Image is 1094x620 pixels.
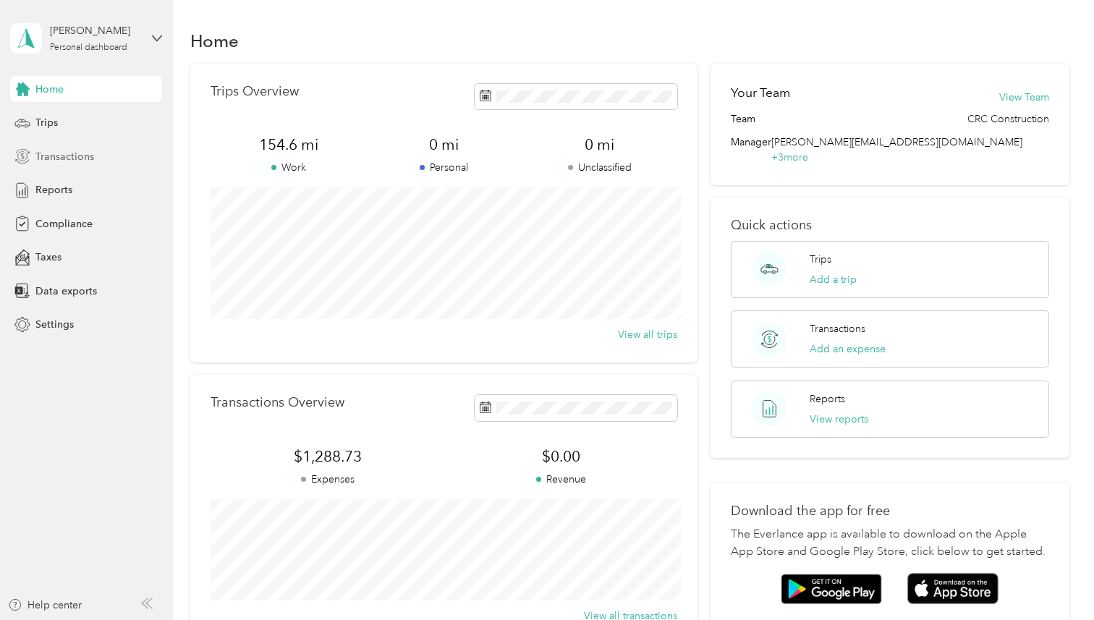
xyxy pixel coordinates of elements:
p: Work [211,160,366,175]
button: Add a trip [810,272,857,287]
span: Settings [35,317,74,332]
span: [PERSON_NAME][EMAIL_ADDRESS][DOMAIN_NAME] [771,136,1022,148]
button: Help center [8,598,82,613]
p: Trips Overview [211,84,299,99]
span: Team [731,111,755,127]
p: Transactions [810,321,865,336]
p: Revenue [444,472,678,487]
span: CRC Construction [967,111,1049,127]
span: Trips [35,115,58,130]
span: 154.6 mi [211,135,366,155]
p: Download the app for free [731,504,1049,519]
p: Reports [810,391,845,407]
span: 0 mi [522,135,677,155]
iframe: Everlance-gr Chat Button Frame [1013,539,1094,620]
span: Transactions [35,149,94,164]
span: $0.00 [444,446,678,467]
p: The Everlance app is available to download on the Apple App Store and Google Play Store, click be... [731,526,1049,561]
p: Transactions Overview [211,395,344,410]
span: Manager [731,135,771,165]
div: [PERSON_NAME] [50,23,140,38]
p: Personal [366,160,522,175]
img: App store [907,573,998,604]
button: View Team [999,90,1049,105]
span: Home [35,82,64,97]
span: Data exports [35,284,97,299]
p: Expenses [211,472,444,487]
button: View reports [810,412,868,427]
span: Taxes [35,250,62,265]
p: Unclassified [522,160,677,175]
h2: Your Team [731,84,790,102]
p: Trips [810,252,831,267]
img: Google play [781,574,882,604]
button: View all trips [618,327,677,342]
span: 0 mi [366,135,522,155]
span: Compliance [35,216,93,232]
button: Add an expense [810,341,886,357]
h1: Home [190,33,239,48]
span: + 3 more [771,151,808,164]
p: Quick actions [731,218,1049,233]
div: Personal dashboard [50,43,127,52]
span: $1,288.73 [211,446,444,467]
span: Reports [35,182,72,198]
